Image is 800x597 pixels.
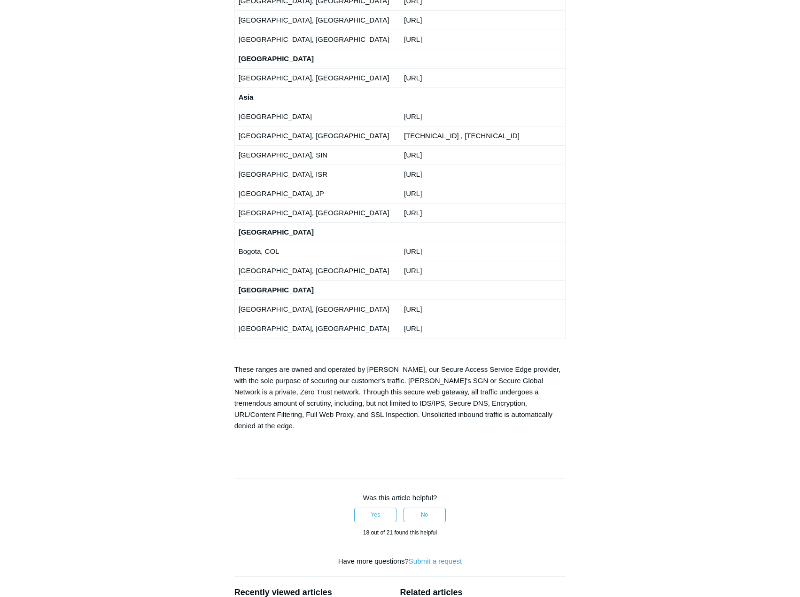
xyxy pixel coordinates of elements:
td: [URL] [400,242,565,261]
td: [GEOGRAPHIC_DATA], SIN [234,145,400,165]
td: [GEOGRAPHIC_DATA], [GEOGRAPHIC_DATA] [234,319,400,338]
td: [GEOGRAPHIC_DATA], JP [234,184,400,203]
button: This article was not helpful [404,508,446,522]
strong: Asia [239,93,254,101]
td: [URL] [400,145,565,165]
td: [URL] [400,107,565,126]
td: [GEOGRAPHIC_DATA], [GEOGRAPHIC_DATA] [234,261,400,280]
span: Was this article helpful? [363,494,437,502]
strong: [GEOGRAPHIC_DATA] [239,228,314,236]
td: [URL] [400,261,565,280]
strong: [GEOGRAPHIC_DATA] [239,55,314,63]
td: [GEOGRAPHIC_DATA], [GEOGRAPHIC_DATA] [234,10,400,30]
td: [URL] [400,68,565,87]
td: Bogota, COL [234,242,400,261]
td: [URL] [400,319,565,338]
td: [URL] [400,165,565,184]
td: [URL] [400,10,565,30]
span: 18 out of 21 found this helpful [363,529,437,536]
p: These ranges are owned and operated by [PERSON_NAME], our Secure Access Service Edge provider, wi... [234,364,566,432]
td: [GEOGRAPHIC_DATA], [GEOGRAPHIC_DATA] [234,68,400,87]
td: [TECHNICAL_ID] , [TECHNICAL_ID] [400,126,565,145]
strong: [GEOGRAPHIC_DATA] [239,286,314,294]
td: [URL] [400,30,565,49]
button: This article was helpful [354,508,396,522]
td: [URL] [400,299,565,319]
td: [GEOGRAPHIC_DATA] [234,107,400,126]
div: Have more questions? [234,556,566,567]
td: [URL] [400,184,565,203]
td: [GEOGRAPHIC_DATA], [GEOGRAPHIC_DATA] [234,126,400,145]
td: [GEOGRAPHIC_DATA], ISR [234,165,400,184]
td: [URL] [400,203,565,222]
td: [GEOGRAPHIC_DATA], [GEOGRAPHIC_DATA] [234,30,400,49]
td: [GEOGRAPHIC_DATA], [GEOGRAPHIC_DATA] [234,203,400,222]
a: Submit a request [409,557,462,565]
td: [GEOGRAPHIC_DATA], [GEOGRAPHIC_DATA] [234,299,400,319]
